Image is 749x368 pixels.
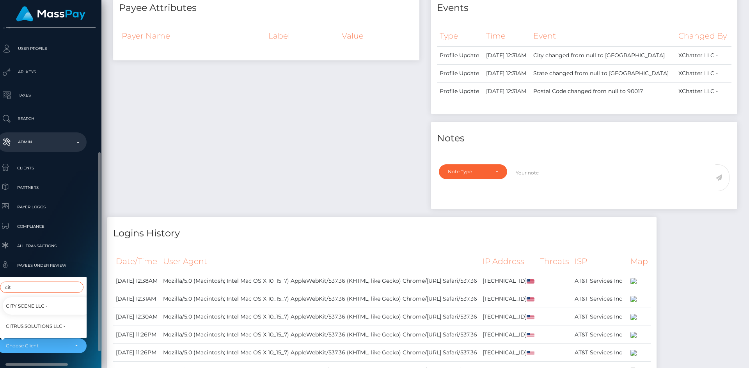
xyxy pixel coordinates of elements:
td: [TECHNICAL_ID] [480,344,537,362]
th: Date/Time [113,251,160,272]
td: XChatter LLC - [676,47,731,65]
td: [TECHNICAL_ID] [480,308,537,326]
h4: Logins History [113,227,651,240]
td: Mozilla/5.0 (Macintosh; Intel Mac OS X 10_15_7) AppleWebKit/537.36 (KHTML, like Gecko) Chrome/[UR... [160,272,480,290]
span: Citrus Solutions LLC - [6,321,66,331]
h4: Notes [437,132,731,145]
th: Event [531,25,676,47]
button: Note Type [439,164,507,179]
td: Mozilla/5.0 (Macintosh; Intel Mac OS X 10_15_7) AppleWebKit/537.36 (KHTML, like Gecko) Chrome/[UR... [160,290,480,308]
td: [DATE] 11:26PM [113,326,160,344]
img: 200x100 [630,278,637,284]
td: [DATE] 12:31AM [483,47,531,65]
img: MassPay Logo [16,6,85,21]
th: User Agent [160,251,480,272]
img: 200x100 [630,332,637,338]
img: us.png [527,333,534,337]
th: Type [437,25,483,47]
div: Note Type [448,169,489,175]
td: Profile Update [437,65,483,83]
td: [DATE] 12:31AM [113,290,160,308]
th: Threats [537,251,572,272]
img: us.png [527,297,534,301]
td: XChatter LLC - [676,83,731,100]
td: [DATE] 12:38AM [113,272,160,290]
td: [TECHNICAL_ID] [480,326,537,344]
h4: Payee Attributes [119,1,414,15]
img: 200x100 [630,350,637,356]
td: AT&T Services Inc [572,308,628,326]
td: AT&T Services Inc [572,272,628,290]
img: 200x100 [630,296,637,302]
th: Time [483,25,531,47]
td: [DATE] 12:31AM [483,65,531,83]
th: Value [339,25,414,46]
td: [TECHNICAL_ID] [480,290,537,308]
img: us.png [527,315,534,319]
td: State changed from null to [GEOGRAPHIC_DATA] [531,65,676,83]
td: AT&T Services Inc [572,290,628,308]
th: Map [628,251,651,272]
th: Label [266,25,339,46]
th: IP Address [480,251,537,272]
img: us.png [527,351,534,355]
td: Postal Code changed from null to 90017 [531,83,676,100]
span: City Scene LLC - [6,301,48,311]
td: Profile Update [437,83,483,100]
img: 200x100 [630,314,637,320]
td: AT&T Services Inc [572,326,628,344]
td: Mozilla/5.0 (Macintosh; Intel Mac OS X 10_15_7) AppleWebKit/537.36 (KHTML, like Gecko) Chrome/[UR... [160,326,480,344]
td: City changed from null to [GEOGRAPHIC_DATA] [531,47,676,65]
td: Mozilla/5.0 (Macintosh; Intel Mac OS X 10_15_7) AppleWebKit/537.36 (KHTML, like Gecko) Chrome/[UR... [160,344,480,362]
td: [DATE] 12:31AM [483,83,531,100]
td: [DATE] 12:30AM [113,308,160,326]
td: AT&T Services Inc [572,344,628,362]
td: [TECHNICAL_ID] [480,272,537,290]
td: [DATE] 11:26PM [113,344,160,362]
h4: Events [437,1,731,15]
td: Profile Update [437,47,483,65]
td: Mozilla/5.0 (Macintosh; Intel Mac OS X 10_15_7) AppleWebKit/537.36 (KHTML, like Gecko) Chrome/[UR... [160,308,480,326]
th: Payer Name [119,25,266,46]
img: us.png [527,279,534,283]
th: ISP [572,251,628,272]
div: Choose Client [6,343,69,349]
th: Changed By [676,25,731,47]
td: XChatter LLC - [676,65,731,83]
